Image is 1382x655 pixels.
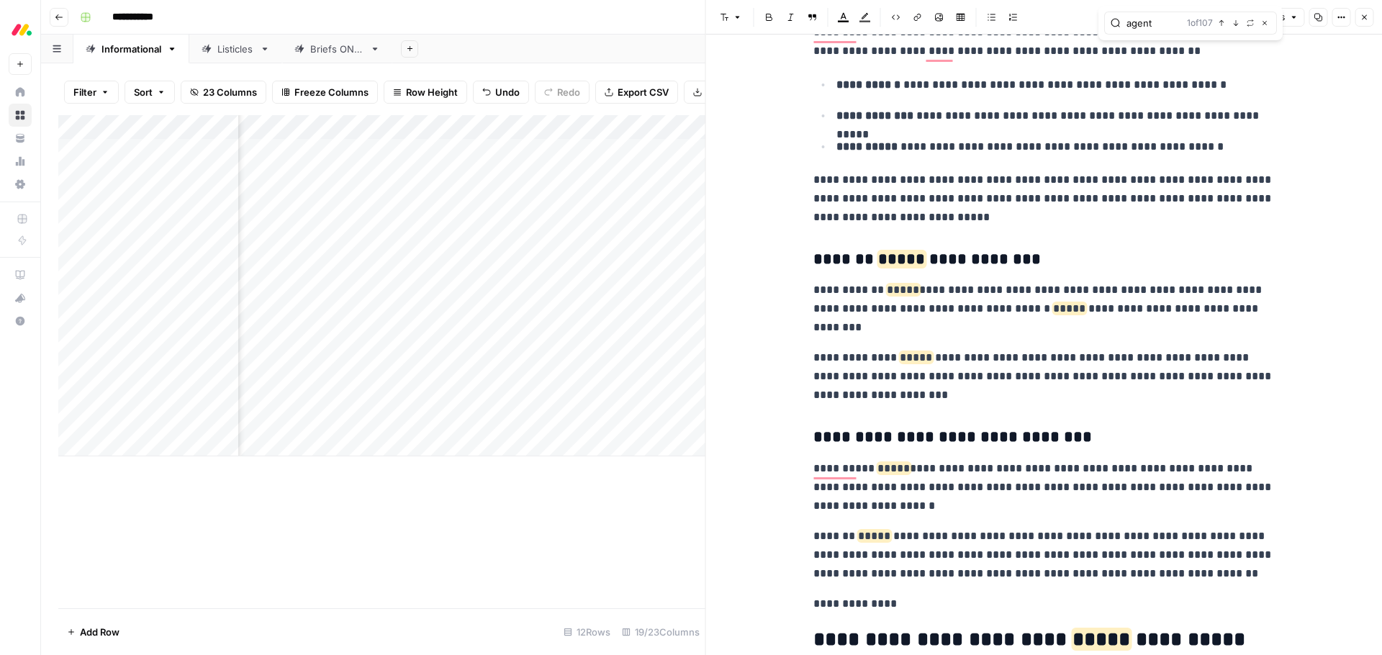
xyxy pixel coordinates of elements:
span: Redo [557,85,580,99]
span: Undo [495,85,520,99]
span: Export CSV [618,85,669,99]
div: 12 Rows [558,620,616,643]
span: Freeze Columns [294,85,369,99]
span: Add Row [80,625,119,639]
button: Sort [125,81,175,104]
button: Freeze Columns [272,81,378,104]
a: Listicles [189,35,282,63]
span: Sort [134,85,153,99]
div: Briefs ONLY [310,42,364,56]
button: Add Row [58,620,128,643]
a: Settings [9,173,32,196]
button: 23 Columns [181,81,266,104]
div: Informational [101,42,161,56]
a: Usage [9,150,32,173]
button: Filter [64,81,119,104]
span: Row Height [406,85,458,99]
span: Filter [73,85,96,99]
button: Row Height [384,81,467,104]
a: Home [9,81,32,104]
div: Listicles [217,42,254,56]
button: Help + Support [9,310,32,333]
button: Workspace: Monday.com [9,12,32,48]
img: Monday.com Logo [9,17,35,42]
span: 1 of 107 [1187,17,1213,30]
button: Export CSV [595,81,678,104]
div: What's new? [9,287,31,309]
a: Informational [73,35,189,63]
button: What's new? [9,286,32,310]
button: Undo [473,81,529,104]
span: 23 Columns [203,85,257,99]
div: 19/23 Columns [616,620,705,643]
a: AirOps Academy [9,263,32,286]
button: Redo [535,81,590,104]
input: Search [1126,16,1181,30]
a: Your Data [9,127,32,150]
a: Briefs ONLY [282,35,392,63]
a: Browse [9,104,32,127]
